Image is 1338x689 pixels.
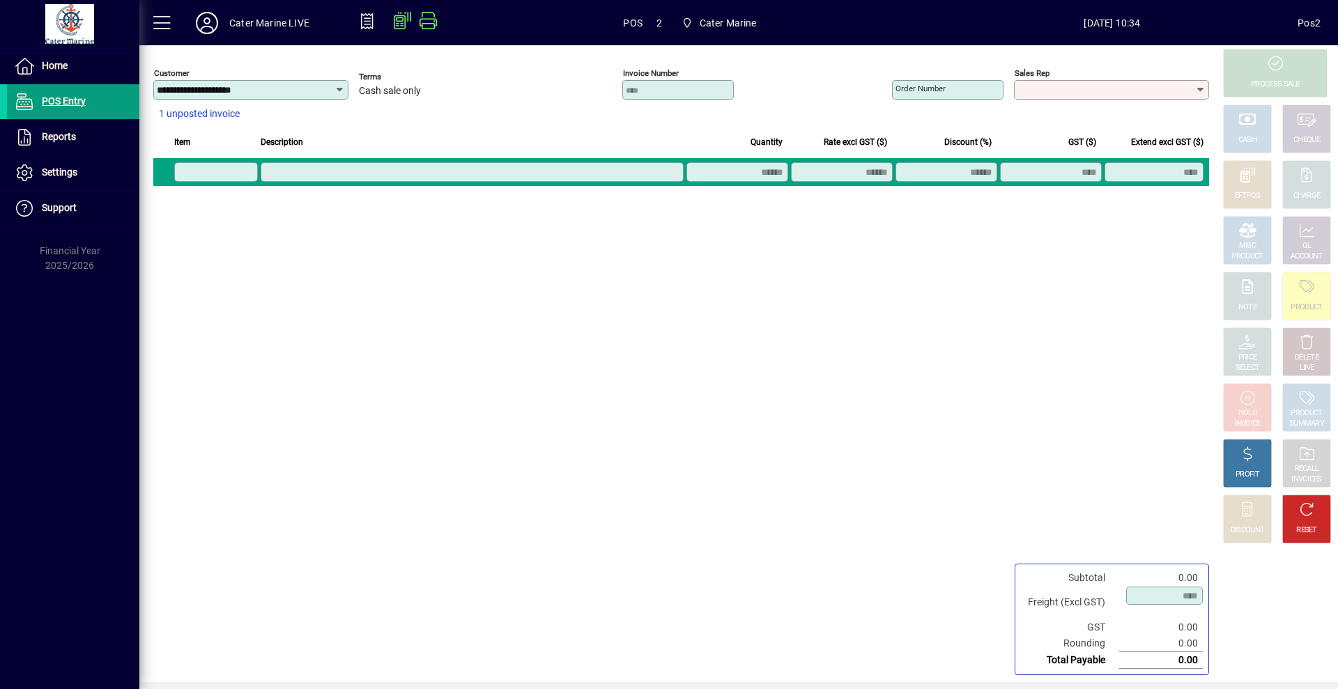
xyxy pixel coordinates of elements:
div: PRODUCT [1231,251,1263,262]
td: Rounding [1021,635,1119,652]
div: ACCOUNT [1291,251,1323,262]
span: Description [261,134,303,150]
div: SUMMARY [1289,419,1324,429]
td: 0.00 [1119,570,1203,586]
div: INVOICES [1291,474,1321,485]
span: Settings [42,167,77,178]
div: DISCOUNT [1231,525,1264,536]
div: GL [1302,241,1312,251]
span: Support [42,202,77,213]
div: LINE [1300,363,1314,373]
div: PROCESS SALE [1251,79,1300,90]
span: Quantity [751,134,783,150]
span: Discount (%) [944,134,992,150]
mat-label: Order number [895,84,946,93]
td: GST [1021,619,1119,635]
td: 0.00 [1119,652,1203,669]
button: 1 unposted invoice [153,102,245,127]
td: 0.00 [1119,635,1203,652]
span: POS Entry [42,95,86,107]
span: Reports [42,131,76,142]
span: [DATE] 10:34 [927,12,1298,34]
div: RECALL [1295,464,1319,474]
div: RESET [1296,525,1317,536]
div: HOLD [1238,408,1256,419]
span: 2 [656,12,662,34]
div: DELETE [1295,353,1318,363]
td: Total Payable [1021,652,1119,669]
div: Cater Marine LIVE [229,12,309,34]
mat-label: Invoice number [623,68,679,78]
span: Terms [359,72,443,82]
span: POS [623,12,643,34]
div: MISC [1239,241,1256,251]
td: 0.00 [1119,619,1203,635]
div: CHARGE [1293,191,1321,201]
div: NOTE [1238,302,1256,313]
span: Cash sale only [359,86,421,97]
div: SELECT [1236,363,1260,373]
div: INVOICE [1234,419,1260,429]
div: CHEQUE [1293,135,1320,146]
a: Settings [7,155,139,190]
div: CASH [1238,135,1256,146]
a: Support [7,191,139,226]
a: Reports [7,120,139,155]
span: Cater Marine [700,12,757,34]
mat-label: Customer [154,68,190,78]
mat-label: Sales rep [1015,68,1049,78]
span: 1 unposted invoice [159,107,240,121]
div: PROFIT [1236,470,1259,480]
div: PRODUCT [1291,408,1322,419]
span: Home [42,60,68,71]
div: EFTPOS [1235,191,1261,201]
td: Subtotal [1021,570,1119,586]
span: Cater Marine [676,10,762,36]
span: GST ($) [1068,134,1096,150]
div: PRODUCT [1291,302,1322,313]
div: PRICE [1238,353,1257,363]
a: Home [7,49,139,84]
div: Pos2 [1298,12,1321,34]
span: Item [174,134,191,150]
button: Profile [185,10,229,36]
td: Freight (Excl GST) [1021,586,1119,619]
span: Rate excl GST ($) [824,134,887,150]
span: Extend excl GST ($) [1131,134,1204,150]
